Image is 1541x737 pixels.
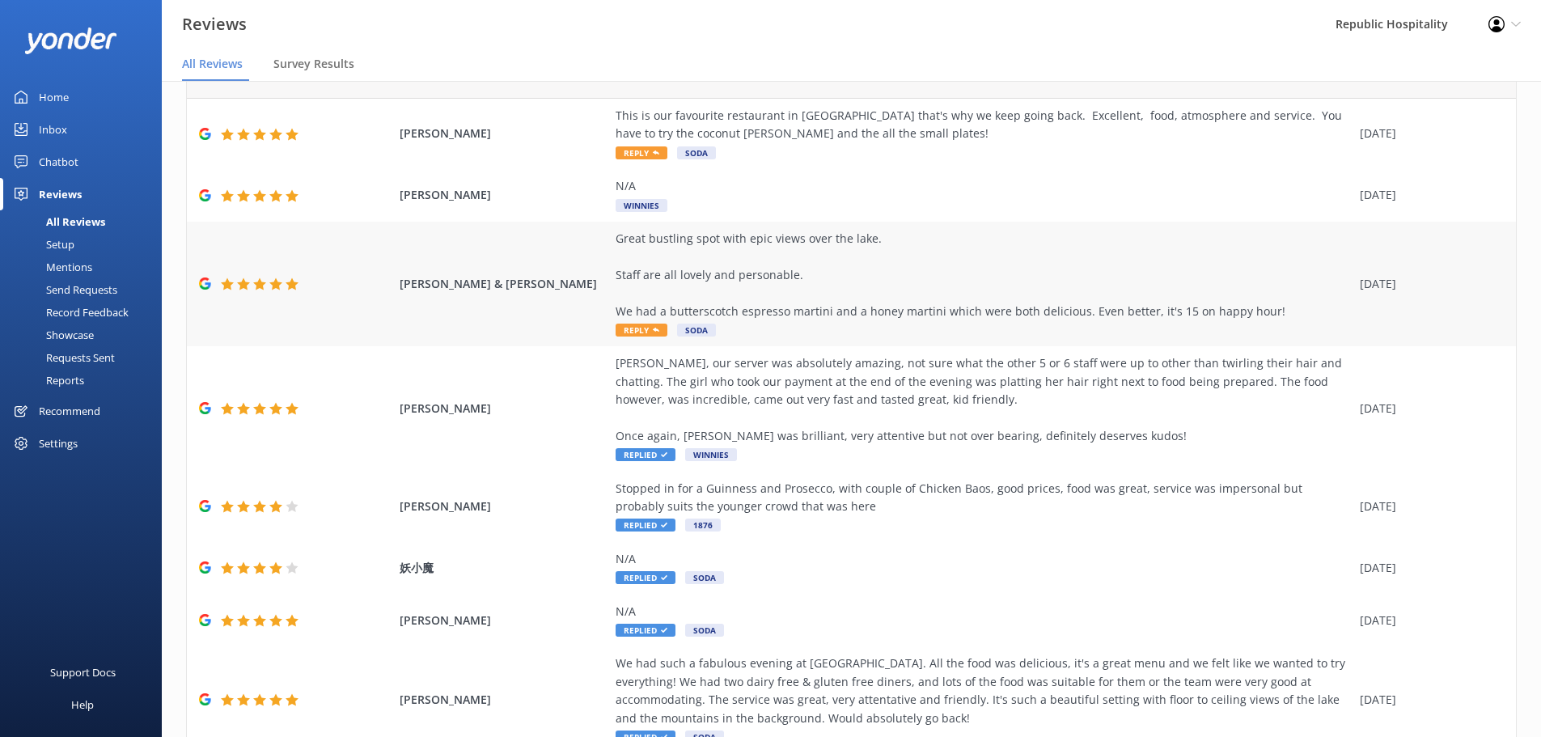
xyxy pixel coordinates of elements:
[616,519,675,532] span: Replied
[685,624,724,637] span: SODA
[10,233,74,256] div: Setup
[10,346,115,369] div: Requests Sent
[10,369,162,392] a: Reports
[39,81,69,113] div: Home
[400,612,608,629] span: [PERSON_NAME]
[616,324,667,337] span: Reply
[10,256,92,278] div: Mentions
[182,56,243,72] span: All Reviews
[1360,400,1496,417] div: [DATE]
[1360,125,1496,142] div: [DATE]
[10,210,105,233] div: All Reviews
[616,448,675,461] span: Replied
[1360,275,1496,293] div: [DATE]
[1360,612,1496,629] div: [DATE]
[1360,498,1496,515] div: [DATE]
[10,278,162,301] a: Send Requests
[71,688,94,721] div: Help
[182,11,247,37] h3: Reviews
[39,427,78,460] div: Settings
[616,571,675,584] span: Replied
[677,324,716,337] span: SODA
[24,28,117,54] img: yonder-white-logo.png
[10,369,84,392] div: Reports
[39,395,100,427] div: Recommend
[273,56,354,72] span: Survey Results
[10,256,162,278] a: Mentions
[677,146,716,159] span: SODA
[400,275,608,293] span: [PERSON_NAME] & [PERSON_NAME]
[10,324,162,346] a: Showcase
[685,519,721,532] span: 1876
[10,301,129,324] div: Record Feedback
[685,571,724,584] span: SODA
[10,278,117,301] div: Send Requests
[616,146,667,159] span: Reply
[1360,186,1496,204] div: [DATE]
[39,178,82,210] div: Reviews
[39,146,78,178] div: Chatbot
[616,603,1352,621] div: N/A
[616,177,1352,195] div: N/A
[39,113,67,146] div: Inbox
[616,199,667,212] span: Winnies
[400,691,608,709] span: [PERSON_NAME]
[10,210,162,233] a: All Reviews
[400,400,608,417] span: [PERSON_NAME]
[400,186,608,204] span: [PERSON_NAME]
[616,230,1352,320] div: Great bustling spot with epic views over the lake. Staff are all lovely and personable. We had a ...
[10,301,162,324] a: Record Feedback
[50,656,116,688] div: Support Docs
[616,107,1352,143] div: This is our favourite restaurant in [GEOGRAPHIC_DATA] that's why we keep going back. Excellent, f...
[1360,559,1496,577] div: [DATE]
[400,125,608,142] span: [PERSON_NAME]
[616,654,1352,727] div: We had such a fabulous evening at [GEOGRAPHIC_DATA]. All the food was delicious, it's a great men...
[400,498,608,515] span: [PERSON_NAME]
[1360,691,1496,709] div: [DATE]
[400,559,608,577] span: 妖小魔
[10,346,162,369] a: Requests Sent
[616,480,1352,516] div: Stopped in for a Guinness and Prosecco, with couple of Chicken Baos, good prices, food was great,...
[616,624,675,637] span: Replied
[685,448,737,461] span: Winnies
[616,354,1352,445] div: [PERSON_NAME], our server was absolutely amazing, not sure what the other 5 or 6 staff were up to...
[10,324,94,346] div: Showcase
[10,233,162,256] a: Setup
[616,550,1352,568] div: N/A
